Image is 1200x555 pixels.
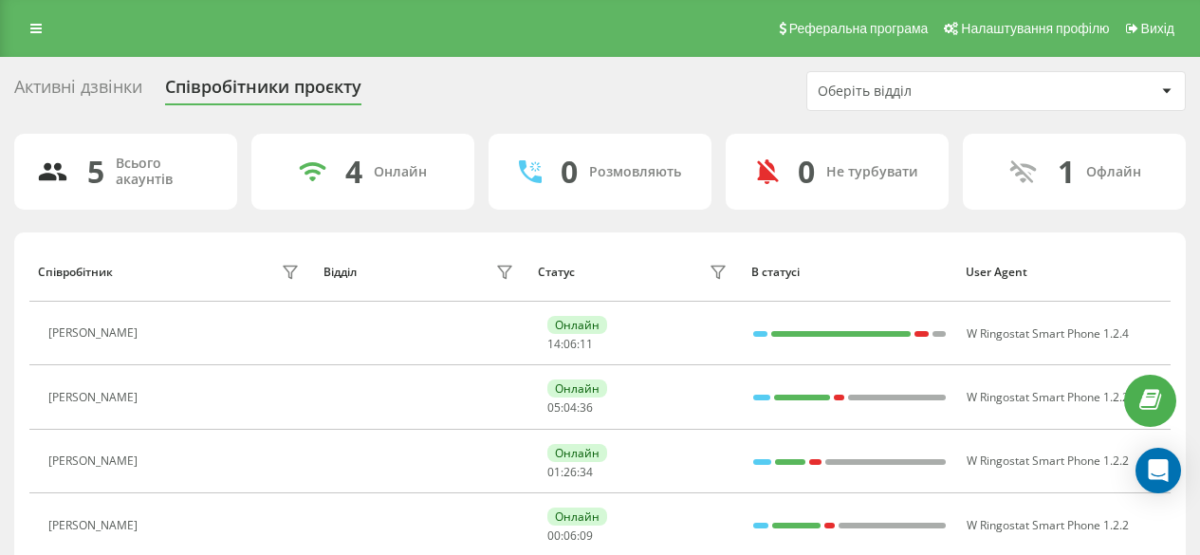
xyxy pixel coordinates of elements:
[798,154,815,190] div: 0
[374,164,427,180] div: Онлайн
[789,21,929,36] span: Реферальна програма
[1086,164,1141,180] div: Офлайн
[818,83,1044,100] div: Оберіть відділ
[966,266,1162,279] div: User Agent
[165,77,361,106] div: Співробітники проєкту
[563,527,577,544] span: 06
[547,401,593,415] div: : :
[87,154,104,190] div: 5
[323,266,357,279] div: Відділ
[751,266,948,279] div: В статусі
[580,527,593,544] span: 09
[116,156,214,188] div: Всього акаунтів
[48,326,142,340] div: [PERSON_NAME]
[580,336,593,352] span: 11
[547,508,607,526] div: Онлайн
[538,266,575,279] div: Статус
[38,266,113,279] div: Співробітник
[1135,448,1181,493] div: Open Intercom Messenger
[547,527,561,544] span: 00
[547,379,607,398] div: Онлайн
[580,399,593,416] span: 36
[967,453,1129,469] span: W Ringostat Smart Phone 1.2.2
[345,154,362,190] div: 4
[547,399,561,416] span: 05
[563,464,577,480] span: 26
[967,389,1129,405] span: W Ringostat Smart Phone 1.2.2
[547,316,607,334] div: Онлайн
[547,336,561,352] span: 14
[48,519,142,532] div: [PERSON_NAME]
[547,338,593,351] div: : :
[563,336,577,352] span: 06
[589,164,681,180] div: Розмовляють
[826,164,918,180] div: Не турбувати
[547,529,593,543] div: : :
[580,464,593,480] span: 34
[48,391,142,404] div: [PERSON_NAME]
[1141,21,1174,36] span: Вихід
[563,399,577,416] span: 04
[561,154,578,190] div: 0
[48,454,142,468] div: [PERSON_NAME]
[14,77,142,106] div: Активні дзвінки
[547,464,561,480] span: 01
[547,444,607,462] div: Онлайн
[1058,154,1075,190] div: 1
[967,325,1129,342] span: W Ringostat Smart Phone 1.2.4
[547,466,593,479] div: : :
[967,517,1129,533] span: W Ringostat Smart Phone 1.2.2
[961,21,1109,36] span: Налаштування профілю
